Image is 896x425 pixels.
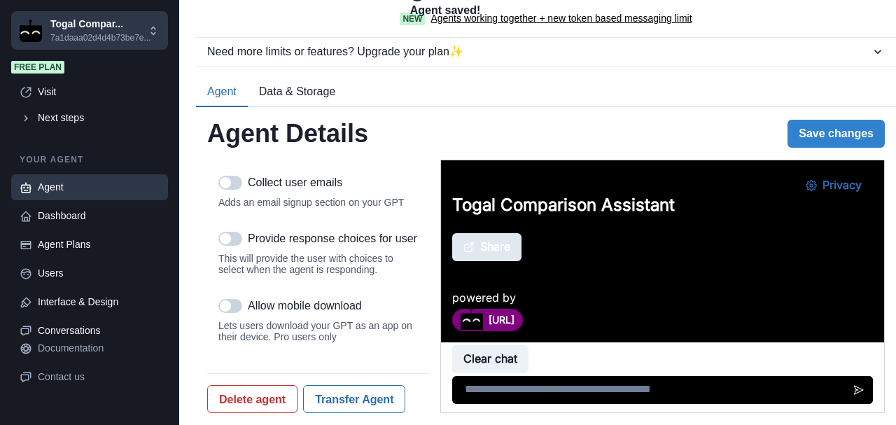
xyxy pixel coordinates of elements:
[218,253,418,275] div: This will provide the user with choices to select when the agent is responding.
[430,11,692,26] a: Agents working together + new token based messaging limit
[207,43,871,60] div: Need more limits or features? Upgrade your plan ✨
[38,237,160,252] div: Agent Plans
[38,111,160,125] div: Next steps
[207,385,297,413] button: Delete agent
[38,295,160,309] div: Interface & Design
[50,32,150,44] p: 7a1daaa02d4d4b73be7e...
[20,20,42,42] img: Chakra UI
[196,38,896,66] button: Need more limits or features? Upgrade your plan✨
[38,341,160,356] div: Documentation
[11,61,64,74] span: Free plan
[441,160,884,412] iframe: Agent Chat
[248,174,342,191] p: Collect user emails
[218,197,418,208] div: Adds an email signup section on your GPT
[400,13,425,25] span: New
[11,153,168,166] p: Your agent
[38,180,160,195] div: Agent
[218,320,418,342] div: Lets users download your GPT as an app on their device. Pro users only
[248,298,362,314] p: Allow mobile download
[38,266,160,281] div: Users
[248,230,417,247] p: Provide response choices for user
[38,370,160,384] div: Contact us
[38,323,160,338] div: Conversations
[207,118,368,148] h2: Agent Details
[303,385,405,413] button: Transfer Agent
[38,209,160,223] div: Dashboard
[50,17,150,32] p: Togal Compar...
[787,120,885,148] button: Save changes
[11,11,168,50] button: Chakra UITogal Compar...7a1daaa02d4d4b73be7e...
[196,78,248,107] button: Agent
[11,335,168,361] a: Documentation
[248,78,346,107] button: Data & Storage
[38,85,160,99] div: Visit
